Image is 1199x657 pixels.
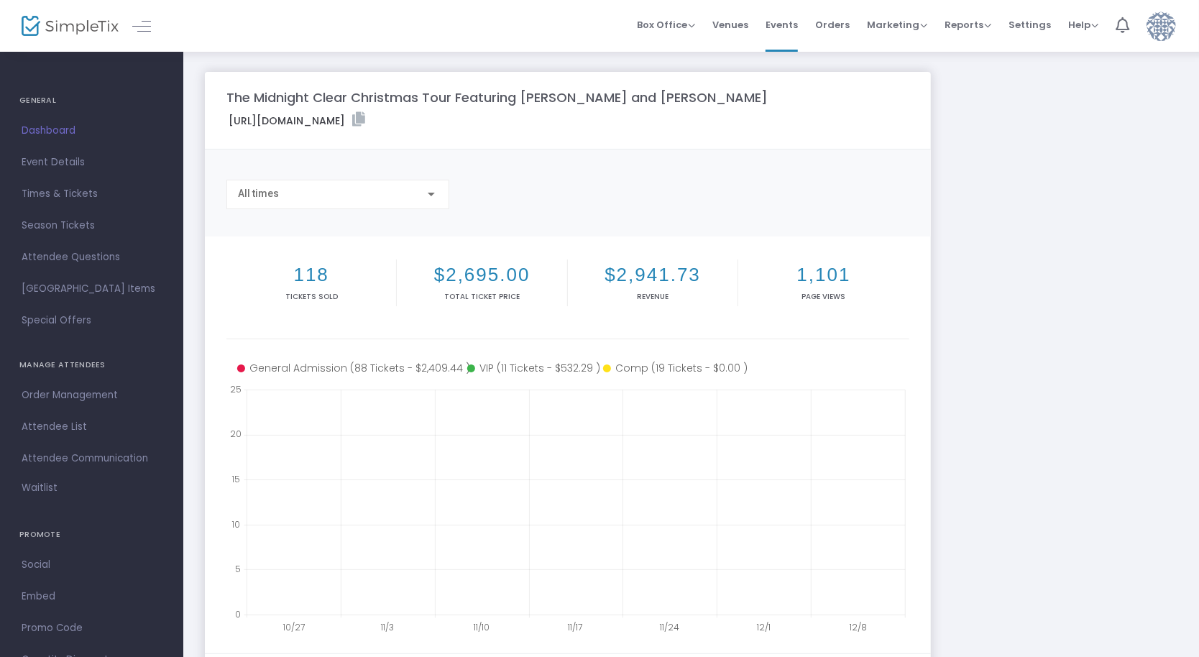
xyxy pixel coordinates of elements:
[571,264,735,286] h2: $2,941.73
[22,587,162,606] span: Embed
[19,520,164,549] h4: PROMOTE
[741,291,906,302] p: Page Views
[567,621,582,633] text: 11/17
[756,621,771,633] text: 12/1
[226,88,768,107] m-panel-title: The Midnight Clear Christmas Tour Featuring [PERSON_NAME] and [PERSON_NAME]
[282,621,305,633] text: 10/27
[741,264,906,286] h2: 1,101
[22,216,162,235] span: Season Tickets
[473,621,490,633] text: 11/10
[945,18,991,32] span: Reports
[849,621,867,633] text: 12/8
[229,291,393,302] p: Tickets sold
[229,112,365,129] label: [URL][DOMAIN_NAME]
[22,248,162,267] span: Attendee Questions
[815,6,850,43] span: Orders
[230,383,242,395] text: 25
[22,556,162,574] span: Social
[238,188,279,199] span: All times
[22,280,162,298] span: [GEOGRAPHIC_DATA] Items
[400,291,564,302] p: Total Ticket Price
[22,311,162,330] span: Special Offers
[22,481,58,495] span: Waitlist
[766,6,798,43] span: Events
[400,264,564,286] h2: $2,695.00
[1009,6,1051,43] span: Settings
[867,18,927,32] span: Marketing
[659,621,679,633] text: 11/24
[231,518,240,530] text: 10
[229,264,393,286] h2: 118
[22,153,162,172] span: Event Details
[235,608,241,620] text: 0
[22,121,162,140] span: Dashboard
[571,291,735,302] p: Revenue
[235,563,241,575] text: 5
[22,418,162,436] span: Attendee List
[22,185,162,203] span: Times & Tickets
[22,619,162,638] span: Promo Code
[231,473,240,485] text: 15
[22,386,162,405] span: Order Management
[637,18,695,32] span: Box Office
[19,86,164,115] h4: GENERAL
[22,449,162,468] span: Attendee Communication
[380,621,394,633] text: 11/3
[1068,18,1098,32] span: Help
[19,351,164,380] h4: MANAGE ATTENDEES
[230,428,242,440] text: 20
[712,6,748,43] span: Venues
